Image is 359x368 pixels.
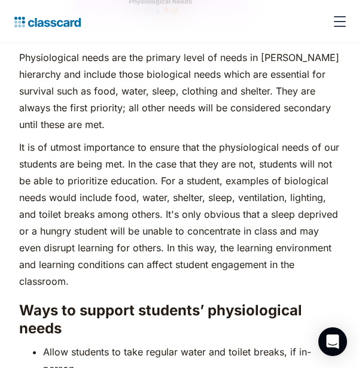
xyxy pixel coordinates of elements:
a: Logo [10,13,81,30]
div: Open Intercom Messenger [318,327,347,356]
p: It is of utmost importance to ensure that the physiological needs of our students are being met. ... [19,139,340,290]
h3: Ways to support students’ physiological needs [19,302,340,337]
div: menu [325,7,349,36]
p: Physiological needs are the primary level of needs in [PERSON_NAME] hierarchy and include those b... [19,49,340,133]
